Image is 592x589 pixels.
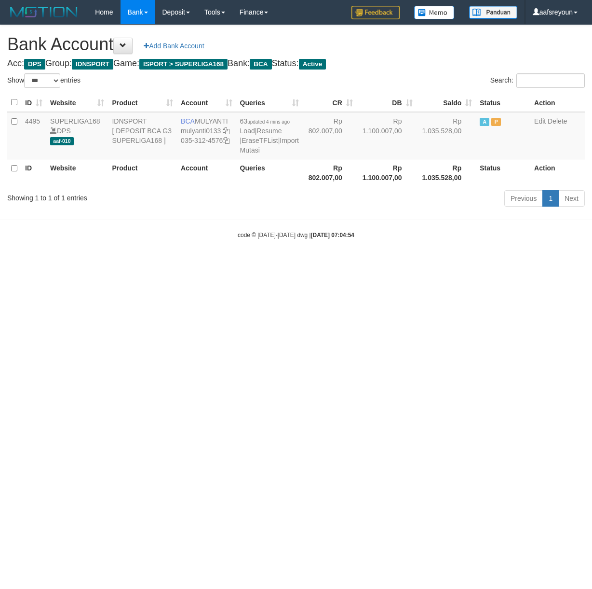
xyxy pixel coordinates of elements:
[236,159,303,186] th: Queries
[303,112,357,159] td: Rp 802.007,00
[177,93,236,112] th: Account: activate to sort column ascending
[7,5,81,19] img: MOTION_logo.png
[50,117,100,125] a: SUPERLIGA168
[548,117,567,125] a: Delete
[46,159,108,186] th: Website
[24,59,45,70] span: DPS
[181,127,221,135] a: mulyanti0133
[357,112,417,159] td: Rp 1.100.007,00
[108,112,177,159] td: IDNSPORT [ DEPOSIT BCA G3 SUPERLIGA168 ]
[240,137,299,154] a: Import Mutasi
[480,118,489,126] span: Active
[177,159,236,186] th: Account
[476,159,530,186] th: Status
[558,190,585,207] a: Next
[530,93,585,112] th: Action
[7,189,240,203] div: Showing 1 to 1 of 1 entries
[240,117,299,154] span: | | |
[530,159,585,186] th: Action
[299,59,326,70] span: Active
[7,59,585,69] h4: Acc: Group: Game: Bank: Status:
[240,127,255,135] a: Load
[534,117,546,125] a: Edit
[72,59,113,70] span: IDNSPORT
[256,127,282,135] a: Resume
[417,112,476,159] td: Rp 1.035.528,00
[7,73,81,88] label: Show entries
[108,93,177,112] th: Product: activate to sort column ascending
[46,112,108,159] td: DPS
[491,118,501,126] span: Paused
[21,112,46,159] td: 4495
[357,93,417,112] th: DB: activate to sort column ascending
[311,232,354,238] strong: [DATE] 07:04:54
[303,159,357,186] th: Rp 802.007,00
[490,73,585,88] label: Search:
[238,232,354,238] small: code © [DATE]-[DATE] dwg |
[50,137,74,145] span: aaf-010
[177,112,236,159] td: MULYANTI 035-312-4576
[542,190,559,207] a: 1
[137,38,210,54] a: Add Bank Account
[476,93,530,112] th: Status
[351,6,400,19] img: Feedback.jpg
[303,93,357,112] th: CR: activate to sort column ascending
[414,6,455,19] img: Button%20Memo.svg
[7,35,585,54] h1: Bank Account
[181,117,195,125] span: BCA
[108,159,177,186] th: Product
[21,159,46,186] th: ID
[240,117,290,125] span: 63
[223,137,229,144] a: Copy 0353124576 to clipboard
[223,127,229,135] a: Copy mulyanti0133 to clipboard
[242,137,278,144] a: EraseTFList
[357,159,417,186] th: Rp 1.100.007,00
[139,59,228,70] span: ISPORT > SUPERLIGA168
[250,59,271,70] span: BCA
[21,93,46,112] th: ID: activate to sort column ascending
[504,190,543,207] a: Previous
[417,93,476,112] th: Saldo: activate to sort column ascending
[46,93,108,112] th: Website: activate to sort column ascending
[247,119,290,125] span: updated 4 mins ago
[417,159,476,186] th: Rp 1.035.528,00
[469,6,517,19] img: panduan.png
[24,73,60,88] select: Showentries
[516,73,585,88] input: Search:
[236,93,303,112] th: Queries: activate to sort column ascending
